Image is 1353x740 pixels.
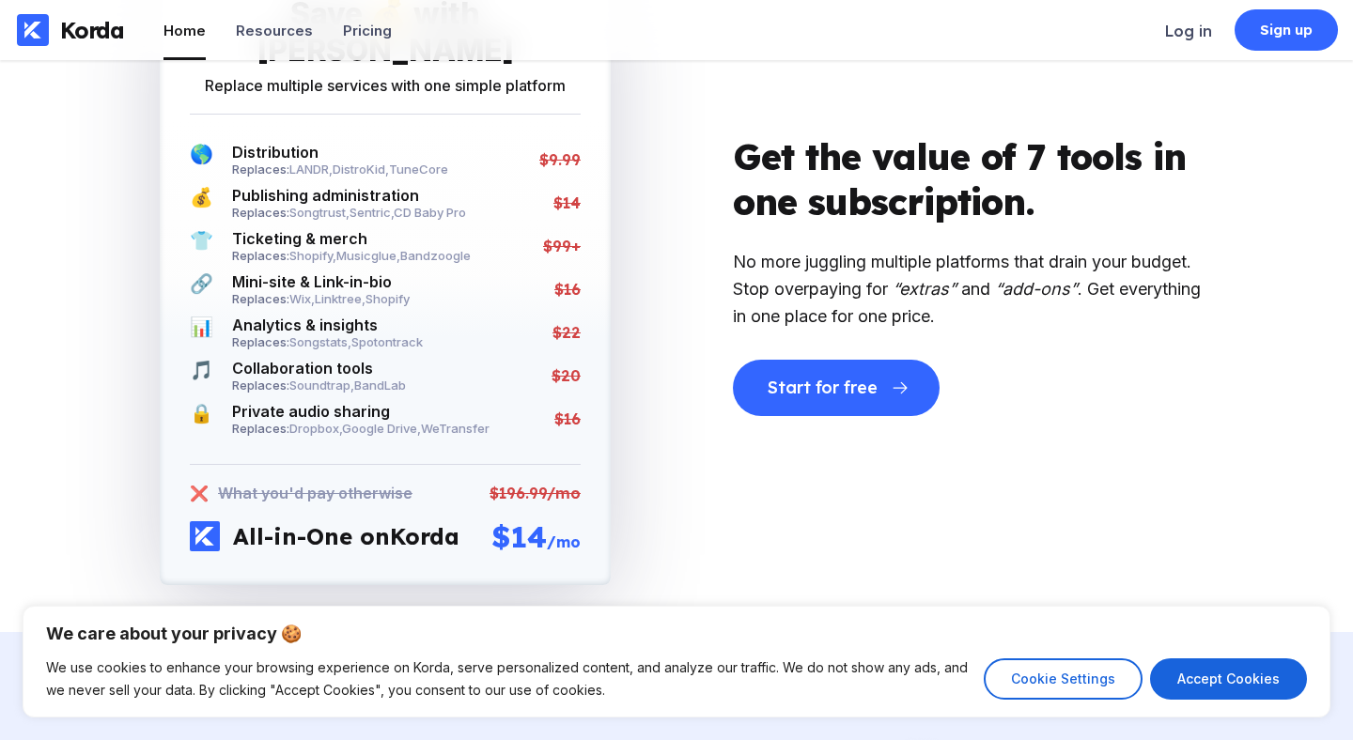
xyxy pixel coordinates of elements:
[190,272,213,306] span: 🔗
[232,248,289,263] span: Replaces:
[289,378,354,393] a: Soundtrap,
[333,162,389,177] a: DistroKid,
[46,623,1307,645] p: We care about your privacy 🍪
[289,162,333,177] span: LANDR ,
[190,484,209,502] div: ❌
[233,522,459,550] div: Korda
[289,248,336,263] span: Shopify ,
[553,193,581,212] div: $14
[289,205,350,220] span: Songtrust ,
[190,402,213,436] span: 🔒
[232,229,471,248] div: Ticketing & merch
[354,378,406,393] a: BandLab
[733,360,940,416] button: Start for free
[232,186,466,205] div: Publishing administration
[893,279,956,299] q: extras
[289,248,336,263] a: Shopify,
[1165,22,1212,40] div: Log in
[351,334,423,349] a: Spotontrack
[232,402,490,421] div: Private audio sharing
[350,205,394,220] span: Sentric ,
[350,205,394,220] a: Sentric,
[190,359,213,393] span: 🎵
[289,334,351,349] a: Songstats,
[315,291,365,306] span: Linktree ,
[543,237,581,255] div: $99+
[733,134,1203,224] div: Get the value of 7 tools in one subscription.
[289,205,350,220] a: Songtrust,
[232,421,289,436] span: Replaces:
[394,205,466,220] a: CD Baby Pro
[336,248,400,263] a: Musicglue,
[554,409,581,428] div: $16
[552,366,581,385] div: $20
[289,291,315,306] a: Wix,
[1260,21,1314,39] div: Sign up
[421,421,490,436] a: WeTransfer
[343,22,392,39] div: Pricing
[163,22,206,39] div: Home
[336,248,400,263] span: Musicglue ,
[46,656,970,701] p: We use cookies to enhance your browsing experience on Korda, serve personalized content, and anal...
[333,162,389,177] span: DistroKid ,
[400,248,471,263] a: Bandzoogle
[232,272,410,291] div: Mini-site & Link-in-bio
[389,162,448,177] a: TuneCore
[1150,658,1307,700] button: Accept Cookies
[342,421,421,436] span: Google Drive ,
[342,421,421,436] a: Google Drive,
[554,280,581,299] div: $16
[218,484,412,502] div: What you'd pay otherwise
[190,229,213,263] span: 👕
[984,658,1143,700] button: Cookie Settings
[490,484,581,502] div: $196.99/mo
[232,316,423,334] div: Analytics & insights
[289,378,354,393] span: Soundtrap ,
[233,522,390,550] span: All-in-One on
[995,279,1078,299] q: add-ons
[365,291,410,306] a: Shopify
[768,378,878,397] div: Start for free
[289,291,315,306] span: Wix ,
[232,378,289,393] span: Replaces:
[289,421,342,436] span: Dropbox ,
[315,291,365,306] a: Linktree,
[190,316,213,349] span: 📊
[232,143,448,162] div: Distribution
[547,532,581,551] span: /mo
[205,76,566,95] div: Replace multiple services with one simple platform
[190,143,213,177] span: 🌎
[289,334,351,349] span: Songstats ,
[289,421,342,436] a: Dropbox,
[539,150,581,169] div: $9.99
[552,323,581,342] div: $22
[232,291,289,306] span: Replaces:
[491,517,581,555] div: $14
[60,16,124,44] div: Korda
[236,22,313,39] div: Resources
[733,249,1203,330] div: No more juggling multiple platforms that drain your budget. Stop overpaying for and . Get everyth...
[733,362,940,381] a: Start for free
[232,205,289,220] span: Replaces:
[232,334,289,349] span: Replaces:
[232,162,289,177] span: Replaces:
[190,186,213,220] span: 💰
[1235,9,1338,51] a: Sign up
[232,359,406,378] div: Collaboration tools
[289,162,333,177] a: LANDR,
